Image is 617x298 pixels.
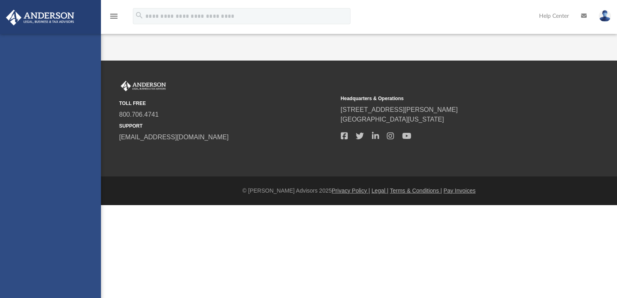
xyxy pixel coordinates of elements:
[443,187,475,194] a: Pay Invoices
[332,187,370,194] a: Privacy Policy |
[119,111,159,118] a: 800.706.4741
[101,187,617,195] div: © [PERSON_NAME] Advisors 2025
[119,134,229,141] a: [EMAIL_ADDRESS][DOMAIN_NAME]
[109,15,119,21] a: menu
[341,116,444,123] a: [GEOGRAPHIC_DATA][US_STATE]
[599,10,611,22] img: User Pic
[119,122,335,130] small: SUPPORT
[109,11,119,21] i: menu
[371,187,388,194] a: Legal |
[119,100,335,107] small: TOLL FREE
[135,11,144,20] i: search
[341,95,557,102] small: Headquarters & Operations
[390,187,442,194] a: Terms & Conditions |
[341,106,458,113] a: [STREET_ADDRESS][PERSON_NAME]
[4,10,77,25] img: Anderson Advisors Platinum Portal
[119,81,168,91] img: Anderson Advisors Platinum Portal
